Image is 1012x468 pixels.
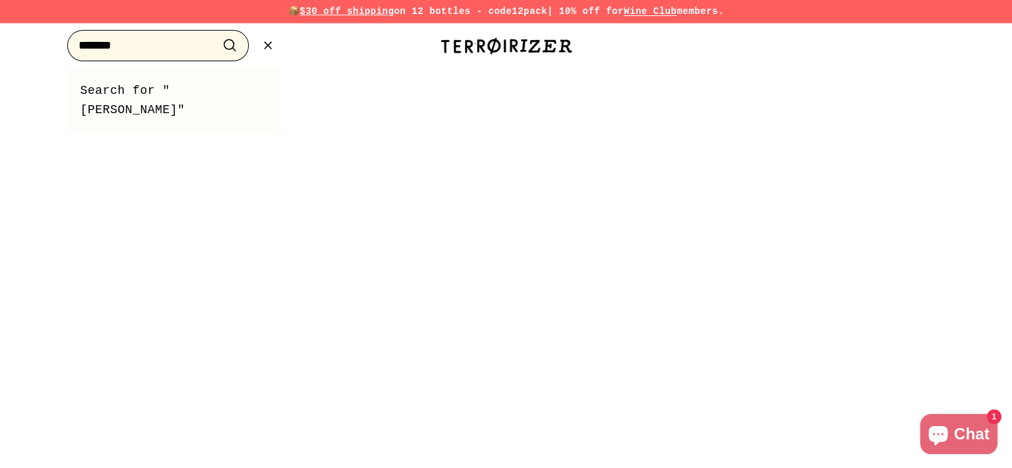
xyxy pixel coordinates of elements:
[512,6,547,17] strong: 12pack
[623,6,677,17] a: Wine Club
[81,81,267,120] a: Search for "[PERSON_NAME]"
[300,6,395,17] span: $30 off shipping
[916,414,1001,457] inbox-online-store-chat: Shopify online store chat
[34,4,979,19] p: 📦 on 12 bottles - code | 10% off for members.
